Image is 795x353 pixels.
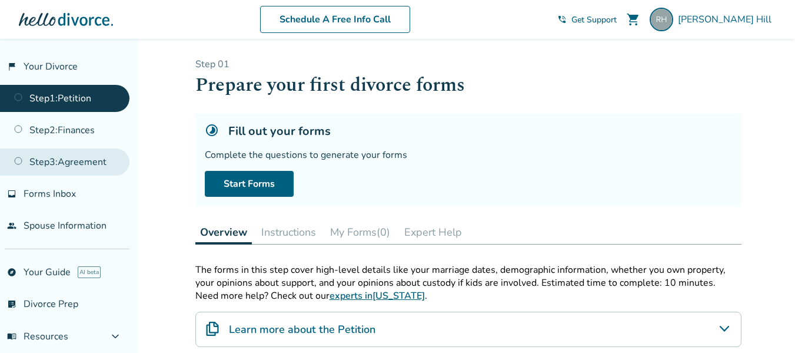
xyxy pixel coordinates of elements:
span: Resources [7,330,68,343]
p: Step 0 1 [195,58,741,71]
span: flag_2 [7,62,16,71]
span: explore [7,268,16,277]
h5: Fill out your forms [228,123,331,139]
span: expand_more [108,329,122,344]
h1: Prepare your first divorce forms [195,71,741,100]
img: Learn more about the Petition [205,322,219,336]
button: My Forms(0) [325,220,395,244]
a: Schedule A Free Info Call [260,6,410,33]
h4: Learn more about the Petition [229,322,375,337]
span: phone_in_talk [557,15,567,24]
button: Expert Help [400,220,467,244]
span: Get Support [571,14,617,25]
span: Forms Inbox [24,187,76,200]
a: phone_in_talkGet Support [557,14,617,25]
button: Instructions [257,220,321,244]
span: inbox [7,189,16,199]
span: [PERSON_NAME] Hill [678,13,776,26]
span: shopping_cart [626,12,640,27]
a: Start Forms [205,171,294,197]
a: experts in[US_STATE] [330,289,425,302]
p: Need more help? Check out our . [195,289,741,302]
iframe: Chat Widget [736,296,795,353]
span: people [7,221,16,230]
p: The forms in this step cover high-level details like your marriage dates, demographic information... [195,263,741,289]
div: Complete the questions to generate your forms [205,149,732,161]
span: list_alt_check [7,299,16,309]
span: AI beta [78,266,101,278]
span: menu_book [7,332,16,341]
div: Learn more about the Petition [195,312,741,347]
button: Overview [195,220,252,245]
img: Raquel Hill [650,8,673,31]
